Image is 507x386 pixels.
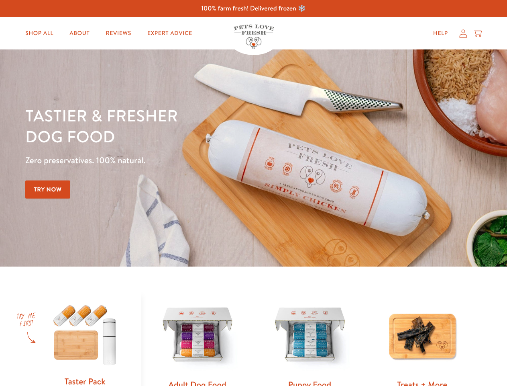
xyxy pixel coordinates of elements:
a: Reviews [99,25,137,41]
h1: Tastier & fresher dog food [25,105,330,147]
a: About [63,25,96,41]
img: Pets Love Fresh [234,25,274,49]
a: Help [427,25,454,41]
a: Shop All [19,25,60,41]
p: Zero preservatives. 100% natural. [25,153,330,168]
a: Expert Advice [141,25,199,41]
a: Try Now [25,181,70,199]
